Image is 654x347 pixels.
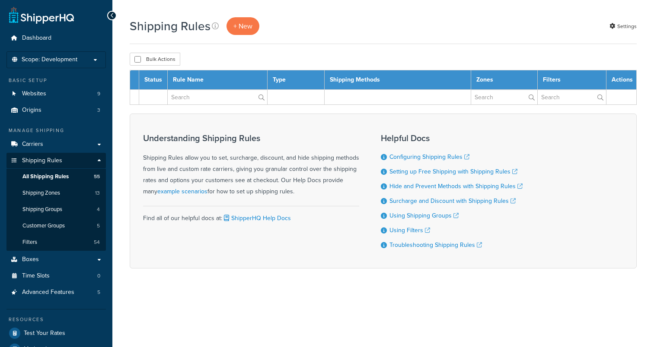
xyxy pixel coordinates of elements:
[22,173,69,180] span: All Shipping Rules
[22,90,46,98] span: Websites
[22,141,43,148] span: Carriers
[6,252,106,268] a: Boxes
[22,222,65,230] span: Customer Groups
[22,189,60,197] span: Shipping Zones
[538,70,606,90] th: Filters
[22,157,62,164] span: Shipping Rules
[389,211,459,220] a: Using Shipping Groups
[24,330,65,337] span: Test Your Rates
[471,70,538,90] th: Zones
[22,107,41,114] span: Origins
[168,70,268,90] th: Rule Name
[6,284,106,300] li: Advanced Features
[389,196,516,205] a: Surcharge and Discount with Shipping Rules
[97,222,100,230] span: 5
[97,272,100,280] span: 0
[143,133,359,143] h3: Understanding Shipping Rules
[6,169,106,185] li: All Shipping Rules
[6,218,106,234] a: Customer Groups 5
[471,90,537,104] input: Search
[6,268,106,284] a: Time Slots 0
[6,77,106,84] div: Basic Setup
[157,187,207,196] a: example scenarios
[6,30,106,46] a: Dashboard
[97,289,100,296] span: 5
[389,226,430,235] a: Using Filters
[130,18,211,35] h1: Shipping Rules
[6,202,106,218] li: Shipping Groups
[609,20,637,32] a: Settings
[22,206,62,213] span: Shipping Groups
[6,127,106,134] div: Manage Shipping
[94,173,100,180] span: 55
[6,185,106,201] li: Shipping Zones
[6,86,106,102] a: Websites 9
[389,152,469,161] a: Configuring Shipping Rules
[389,182,523,191] a: Hide and Prevent Methods with Shipping Rules
[6,202,106,218] a: Shipping Groups 4
[97,90,100,98] span: 9
[6,316,106,323] div: Resources
[143,133,359,197] div: Shipping Rules allow you to set, surcharge, discount, and hide shipping methods from live and cus...
[227,17,259,35] a: + New
[6,234,106,250] li: Filters
[94,239,100,246] span: 54
[6,86,106,102] li: Websites
[538,90,606,104] input: Search
[130,53,180,66] button: Bulk Actions
[168,90,267,104] input: Search
[389,167,517,176] a: Setting up Free Shipping with Shipping Rules
[143,206,359,224] div: Find all of our helpful docs at:
[22,239,37,246] span: Filters
[97,206,100,213] span: 4
[9,6,74,24] a: ShipperHQ Home
[6,268,106,284] li: Time Slots
[22,35,51,42] span: Dashboard
[139,70,168,90] th: Status
[6,284,106,300] a: Advanced Features 5
[22,289,74,296] span: Advanced Features
[6,169,106,185] a: All Shipping Rules 55
[6,102,106,118] li: Origins
[606,70,637,90] th: Actions
[6,102,106,118] a: Origins 3
[233,21,252,31] span: + New
[6,234,106,250] a: Filters 54
[325,70,471,90] th: Shipping Methods
[6,325,106,341] a: Test Your Rates
[6,136,106,152] a: Carriers
[97,107,100,114] span: 3
[222,214,291,223] a: ShipperHQ Help Docs
[267,70,324,90] th: Type
[6,153,106,251] li: Shipping Rules
[6,218,106,234] li: Customer Groups
[6,185,106,201] a: Shipping Zones 13
[22,256,39,263] span: Boxes
[22,272,50,280] span: Time Slots
[6,153,106,169] a: Shipping Rules
[95,189,100,197] span: 13
[389,240,482,249] a: Troubleshooting Shipping Rules
[381,133,523,143] h3: Helpful Docs
[22,56,77,63] span: Scope: Development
